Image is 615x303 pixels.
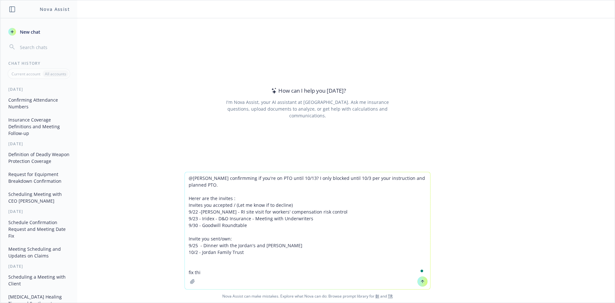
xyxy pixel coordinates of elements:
[1,209,77,214] div: [DATE]
[375,293,379,299] a: BI
[1,141,77,147] div: [DATE]
[6,189,72,206] button: Scheduling Meeting with CEO [PERSON_NAME]
[6,169,72,186] button: Request for Equipment Breakdown Confirmation
[40,6,70,13] h1: Nova Assist
[1,264,77,269] div: [DATE]
[269,87,346,95] div: How can I help you [DATE]?
[6,217,72,241] button: Schedule Confirmation Request and Meeting Date Fix
[6,114,72,139] button: Insurance Coverage Definitions and Meeting Follow-up
[3,290,612,303] span: Nova Assist can make mistakes. Explore what Nova can do: Browse prompt library for and
[1,61,77,66] div: Chat History
[6,149,72,166] button: Definition of Deadly Weapon Protection Coverage
[19,43,70,52] input: Search chats
[12,71,40,77] p: Current account
[6,26,72,38] button: New chat
[1,87,77,92] div: [DATE]
[6,95,72,112] button: Confirming Attendance Numbers
[45,71,66,77] p: All accounts
[185,172,430,289] textarea: To enrich screen reader interactions, please activate Accessibility in Grammarly extension settings
[388,293,393,299] a: TR
[19,29,40,35] span: New chat
[6,272,72,289] button: Scheduling a Meeting with Client
[217,99,398,119] div: I'm Nova Assist, your AI assistant at [GEOGRAPHIC_DATA]. Ask me insurance questions, upload docum...
[6,244,72,261] button: Meeting Scheduling and Updates on Claims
